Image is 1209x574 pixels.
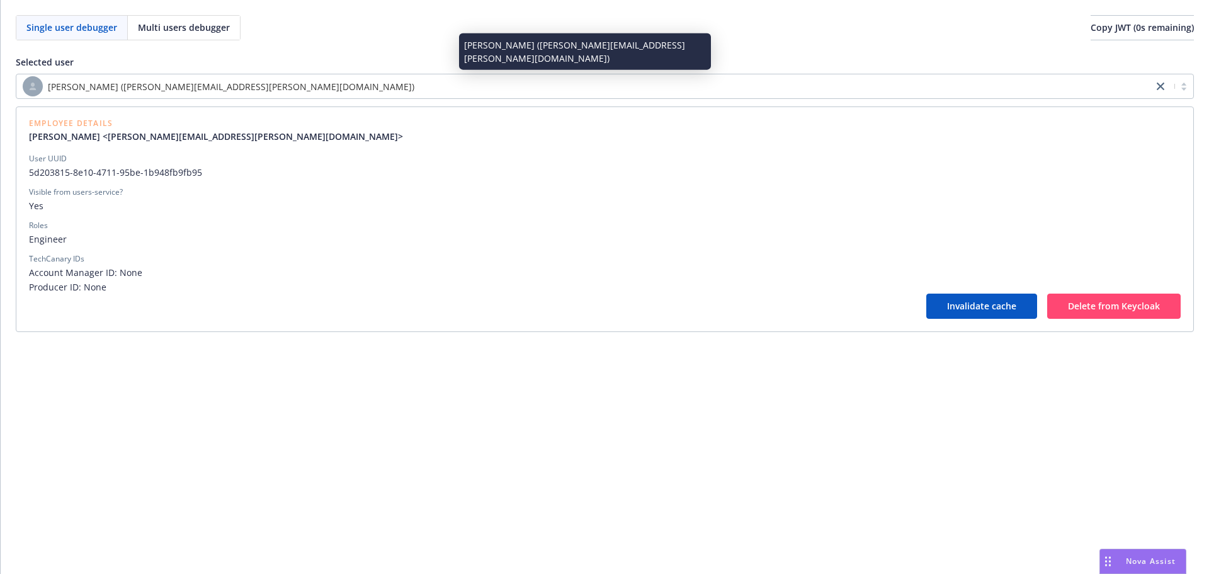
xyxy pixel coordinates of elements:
div: Visible from users-service? [29,187,123,198]
span: Account Manager ID: None [29,266,1181,279]
button: Nova Assist [1099,549,1186,574]
button: Invalidate cache [926,294,1037,319]
span: [PERSON_NAME] ([PERSON_NAME][EMAIL_ADDRESS][PERSON_NAME][DOMAIN_NAME]) [23,76,1147,96]
span: Employee Details [29,120,413,127]
button: Copy JWT (0s remaining) [1091,15,1194,40]
span: Engineer [29,232,1181,246]
span: Multi users debugger [138,21,230,34]
div: Roles [29,220,48,231]
span: Invalidate cache [947,300,1016,312]
span: Producer ID: None [29,280,1181,294]
div: User UUID [29,153,67,164]
span: Delete from Keycloak [1068,300,1160,312]
span: Nova Assist [1126,556,1176,566]
div: Drag to move [1100,549,1116,573]
span: Yes [29,199,1181,212]
button: Delete from Keycloak [1047,294,1181,319]
span: 5d203815-8e10-4711-95be-1b948fb9fb95 [29,166,1181,179]
a: [PERSON_NAME] <[PERSON_NAME][EMAIL_ADDRESS][PERSON_NAME][DOMAIN_NAME]> [29,130,413,143]
a: close [1153,79,1168,94]
span: Copy JWT ( 0 s remaining) [1091,21,1194,33]
div: TechCanary IDs [29,253,84,265]
span: Single user debugger [26,21,117,34]
span: Selected user [16,56,74,68]
span: [PERSON_NAME] ([PERSON_NAME][EMAIL_ADDRESS][PERSON_NAME][DOMAIN_NAME]) [48,80,414,93]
